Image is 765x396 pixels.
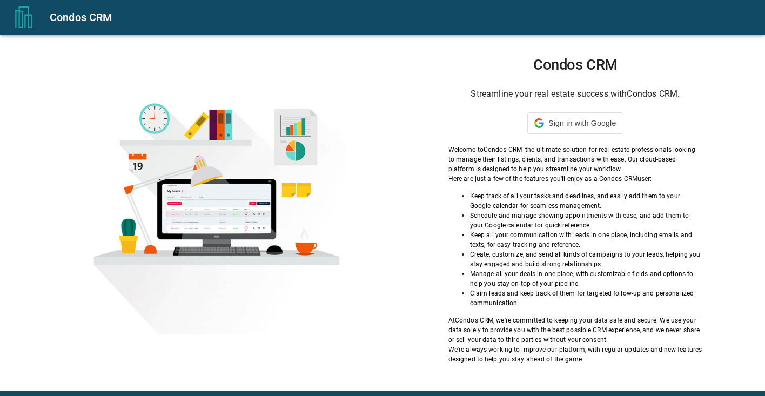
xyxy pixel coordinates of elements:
[470,269,702,288] p: Manage all your deals in one place, with customizable fields and options to help you stay on top ...
[448,86,702,102] h6: Streamline your real estate success with Condos CRM .
[470,230,702,250] p: Keep all your communication with leads in one place, including emails and texts, for easy trackin...
[470,250,702,269] p: Create, customize, and send all kinds of campaigns to your leads, helping you stay engaged and bu...
[448,145,702,174] p: Welcome to Condos CRM - the ultimate solution for real estate professionals looking to manage the...
[448,174,702,184] p: Here are just a few of the features you'll enjoy as a Condos CRM user:
[448,56,702,73] h1: Condos CRM
[548,119,616,127] span: Sign in with Google
[448,345,702,364] p: We're always working to improve our platform, with regular updates and new features designed to h...
[470,191,702,211] p: Keep track of all your tasks and deadlines, and easily add them to your Google calendar for seaml...
[470,211,702,230] p: Schedule and manage showing appointments with ease, and add them to your Google calendar for quic...
[470,288,702,308] p: Claim leads and keep track of them for targeted follow-up and personalized communication.
[50,9,752,26] div: Condos CRM
[448,316,702,345] p: At Condos CRM , we're committed to keeping your data safe and secure. We use your data solely to ...
[527,112,623,134] div: Sign in with Google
